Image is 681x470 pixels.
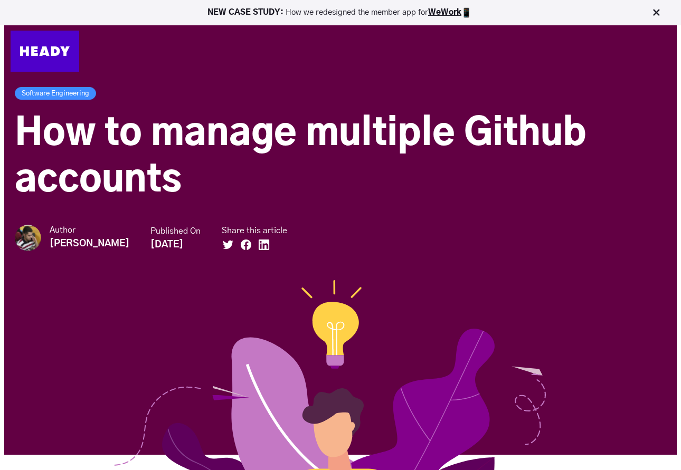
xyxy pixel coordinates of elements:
[207,8,286,16] strong: NEW CASE STUDY:
[50,239,129,248] strong: [PERSON_NAME]
[222,225,287,236] small: Share this article
[90,39,670,64] div: Navigation Menu
[15,116,587,199] span: How to manage multiple Github accounts
[428,8,461,16] a: WeWork
[651,7,661,18] img: Close Bar
[150,240,183,250] strong: [DATE]
[15,87,96,100] a: Software Engineering
[5,7,676,18] p: How we redesigned the member app for
[461,7,472,18] img: app emoji
[50,225,129,236] small: Author
[15,225,41,251] img: Saish Chachad
[150,226,201,237] small: Published On
[11,31,79,72] img: Heady_Logo_Web-01 (1)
